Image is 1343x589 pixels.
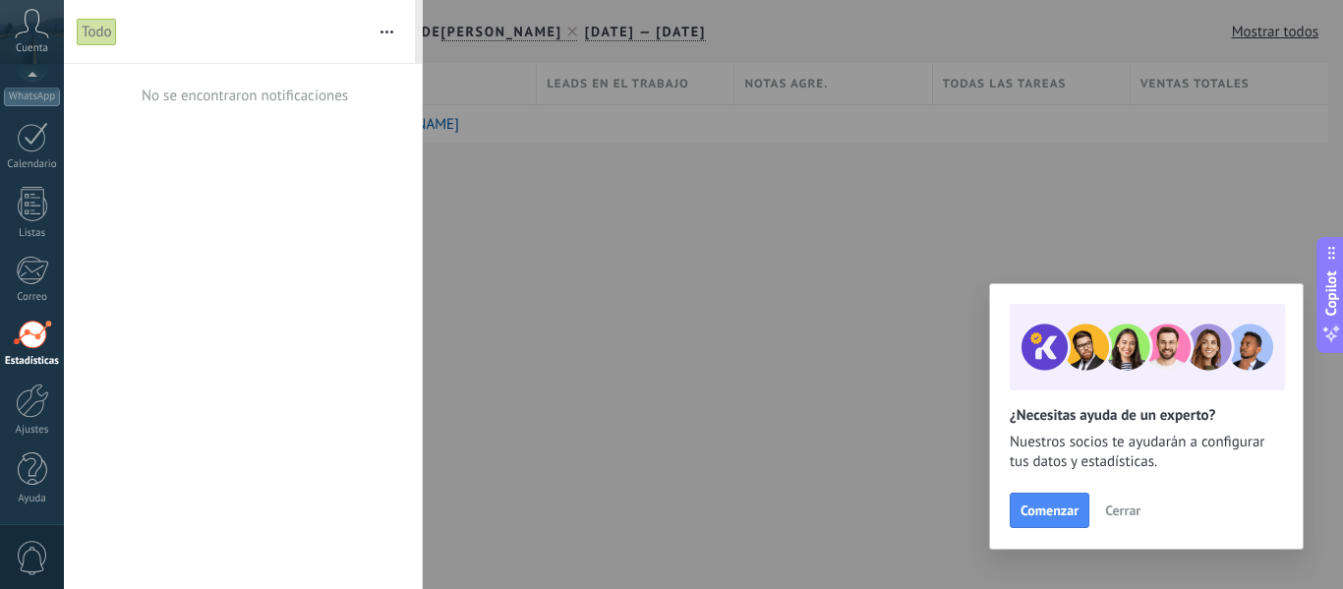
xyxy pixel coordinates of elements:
[16,42,48,55] span: Cuenta
[1010,433,1283,472] span: Nuestros socios te ayudarán a configurar tus datos y estadísticas.
[77,18,117,46] div: Todo
[4,493,61,505] div: Ayuda
[1010,493,1089,528] button: Comenzar
[1021,503,1079,517] span: Comenzar
[1105,503,1140,517] span: Cerrar
[1096,496,1149,525] button: Cerrar
[1010,406,1283,425] h2: ¿Necesitas ayuda de un experto?
[1321,270,1341,316] span: Copilot
[4,424,61,437] div: Ajustes
[4,88,60,106] div: WhatsApp
[4,158,61,171] div: Calendario
[4,227,61,240] div: Listas
[4,355,61,368] div: Estadísticas
[142,87,348,105] div: No se encontraron notificaciones
[4,291,61,304] div: Correo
